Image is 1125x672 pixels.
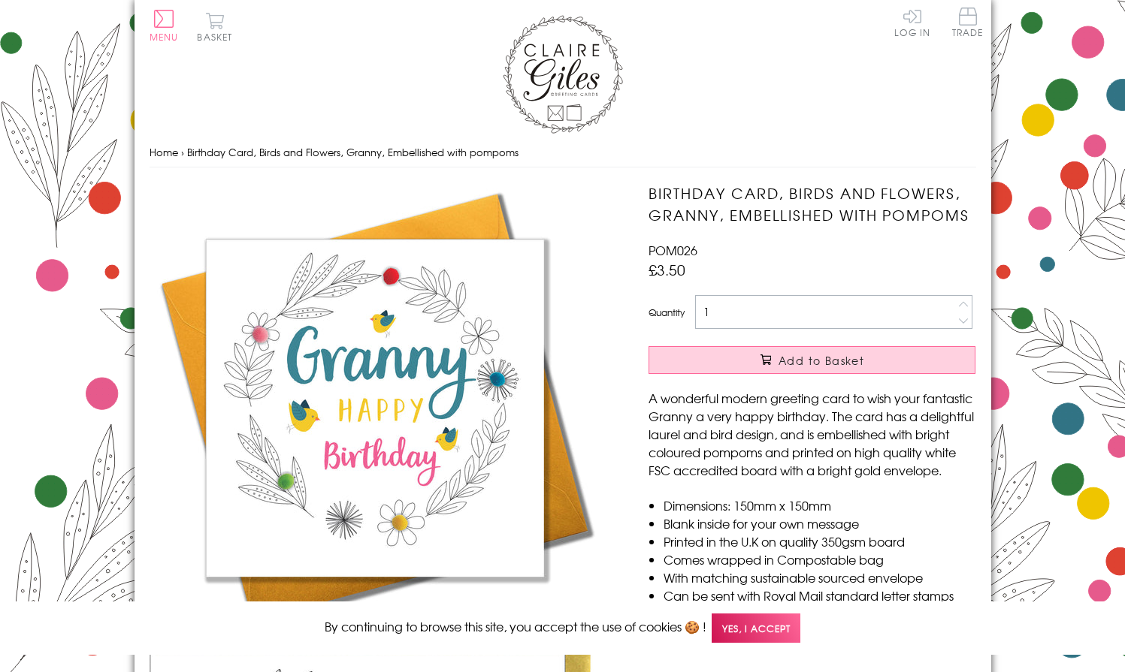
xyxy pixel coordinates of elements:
span: £3.50 [649,259,685,280]
span: Birthday Card, Birds and Flowers, Granny, Embellished with pompoms [187,145,519,159]
label: Quantity [649,306,685,319]
li: With matching sustainable sourced envelope [664,568,975,586]
a: Log In [894,8,930,37]
li: Blank inside for your own message [664,514,975,532]
li: Comes wrapped in Compostable bag [664,550,975,568]
h1: Birthday Card, Birds and Flowers, Granny, Embellished with pompoms [649,182,975,226]
span: Trade [952,8,984,37]
li: Printed in the U.K on quality 350gsm board [664,532,975,550]
img: Claire Giles Greetings Cards [503,15,623,134]
button: Add to Basket [649,346,975,374]
button: Basket [195,12,236,41]
li: Dimensions: 150mm x 150mm [664,496,975,514]
span: POM026 [649,241,697,259]
img: Birthday Card, Birds and Flowers, Granny, Embellished with pompoms [150,182,600,633]
li: Can be sent with Royal Mail standard letter stamps [664,586,975,604]
span: › [181,145,184,159]
button: Menu [150,10,179,41]
span: Add to Basket [779,353,864,368]
nav: breadcrumbs [150,137,976,168]
p: A wonderful modern greeting card to wish your fantastic Granny a very happy birthday. The card ha... [649,389,975,479]
a: Trade [952,8,984,40]
span: Menu [150,30,179,44]
a: Home [150,145,178,159]
span: Yes, I accept [712,613,800,643]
